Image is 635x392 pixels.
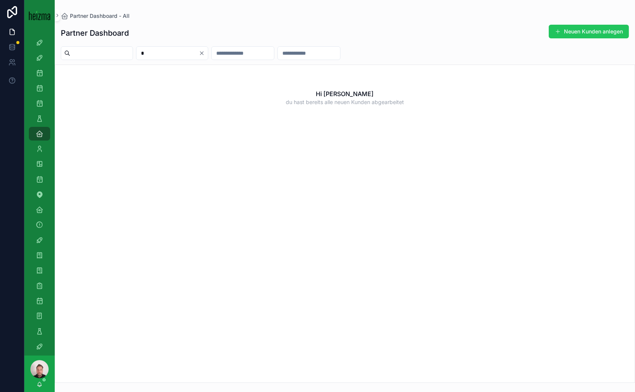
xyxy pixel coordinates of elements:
span: du hast bereits alle neuen Kunden abgearbeitet [286,98,404,106]
span: Partner Dashboard - All [70,12,130,20]
button: Clear [199,50,208,56]
div: scrollable content [24,30,55,356]
h2: Hi [PERSON_NAME] [316,89,374,98]
img: App logo [29,10,50,20]
a: Partner Dashboard - All [61,12,130,20]
button: Neuen Kunden anlegen [549,25,629,38]
h1: Partner Dashboard [61,28,129,38]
